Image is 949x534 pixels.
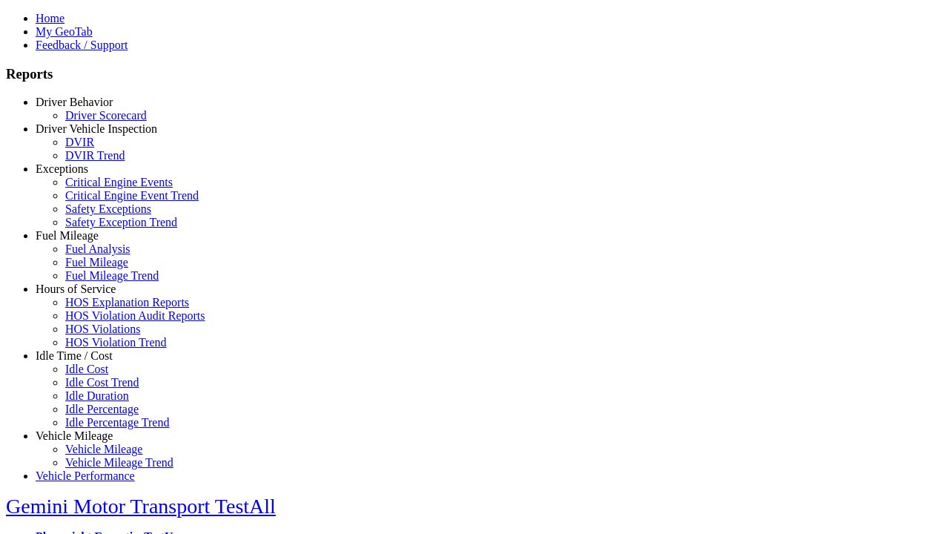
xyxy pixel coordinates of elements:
[65,309,205,322] a: HOS Violation Audit Reports
[65,296,189,309] a: HOS Explanation Reports
[36,39,128,51] a: Feedback / Support
[6,66,943,82] h3: Reports
[36,429,113,442] a: Vehicle Mileage
[65,336,167,349] a: HOS Violation Trend
[36,122,157,135] a: Driver Vehicle Inspection
[65,323,140,335] a: HOS Violations
[36,283,116,295] a: Hours of Service
[65,456,173,469] a: Vehicle Mileage Trend
[65,363,108,375] a: Idle Cost
[36,349,113,362] a: Idle Time / Cost
[65,243,130,255] a: Fuel Analysis
[36,12,65,24] a: Home
[65,416,169,429] a: Idle Percentage Trend
[65,109,147,122] a: Driver Scorecard
[65,443,142,455] a: Vehicle Mileage
[65,176,173,188] a: Critical Engine Events
[36,469,135,482] a: Vehicle Performance
[36,162,88,175] a: Exceptions
[65,149,125,162] a: DVIR Trend
[65,389,129,402] a: Idle Duration
[36,96,113,108] a: Driver Behavior
[65,189,199,202] a: Critical Engine Event Trend
[65,256,128,268] a: Fuel Mileage
[65,376,139,389] a: Idle Cost Trend
[36,229,99,242] a: Fuel Mileage
[36,25,93,38] a: My GeoTab
[6,495,276,518] a: Gemini Motor Transport TestAll
[65,136,94,148] a: DVIR
[65,269,159,282] a: Fuel Mileage Trend
[65,403,139,415] a: Idle Percentage
[65,216,177,228] a: Safety Exception Trend
[65,202,151,215] a: Safety Exceptions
